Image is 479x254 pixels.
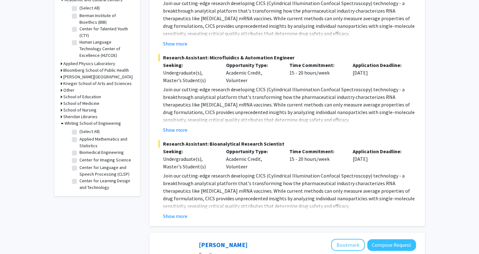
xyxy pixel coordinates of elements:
h3: School of Education [63,94,101,100]
p: Join our cutting-edge research developing CICS (Cylindrical Illumination Confocal Spectroscopy) t... [163,172,416,210]
iframe: Chat [5,226,27,249]
h3: Other [63,87,74,94]
p: Time Commitment: [289,148,343,155]
button: Add Ishan Barman to Bookmarks [331,239,365,251]
div: Undergraduate(s), Master's Student(s) [163,69,217,84]
label: Center for Talented Youth (CTY) [79,26,132,39]
div: 15 - 20 hours/week [285,61,348,84]
span: Research Assistant: Microfluidics & Automation Engineer [158,54,416,61]
div: Undergraduate(s), Master's Student(s) [163,155,217,170]
h3: Bloomberg School of Public Health [63,67,129,74]
h3: Sheridan Libraries [63,113,98,120]
div: [DATE] [348,148,411,170]
p: Time Commitment: [289,61,343,69]
h3: School of Medicine [63,100,99,107]
label: Center for Learning Design and Technology [79,178,132,191]
p: Application Deadline: [353,148,407,155]
label: Center for Imaging Science [79,157,131,163]
div: 15 - 20 hours/week [285,148,348,170]
label: Human Language Technology Center of Excellence (HLTCOE) [79,39,132,59]
p: Join our cutting-edge research developing CICS (Cylindrical Illumination Confocal Spectroscopy) t... [163,86,416,124]
h3: School of Nursing [63,107,97,113]
h3: Whiting School of Engineering [65,120,121,127]
span: Research Assistant: Bioanalytical Research Scientist [158,140,416,148]
label: (Select All) [79,5,100,11]
h3: [PERSON_NAME][GEOGRAPHIC_DATA] [63,74,133,80]
label: Applied Mathematics and Statistics [79,136,132,149]
p: Opportunity Type: [226,61,280,69]
div: Academic Credit, Volunteer [221,61,285,84]
p: Opportunity Type: [226,148,280,155]
label: Center for Language and Speech Processing (CLSP) [79,164,132,178]
button: Compose Request to Ishan Barman [367,239,416,251]
h3: Applied Physics Laboratory [63,60,115,67]
p: Seeking: [163,148,217,155]
label: Biomedical Engineering [79,149,124,156]
p: Seeking: [163,61,217,69]
a: [PERSON_NAME] [199,241,248,249]
p: Application Deadline: [353,61,407,69]
button: Show more [163,126,187,134]
label: (Select All) [79,128,100,135]
button: Show more [163,212,187,220]
label: Berman Institute of Bioethics (BIB) [79,12,132,26]
button: Show more [163,40,187,47]
div: [DATE] [348,61,411,84]
div: Academic Credit, Volunteer [221,148,285,170]
h3: Krieger School of Arts and Sciences [63,80,132,87]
